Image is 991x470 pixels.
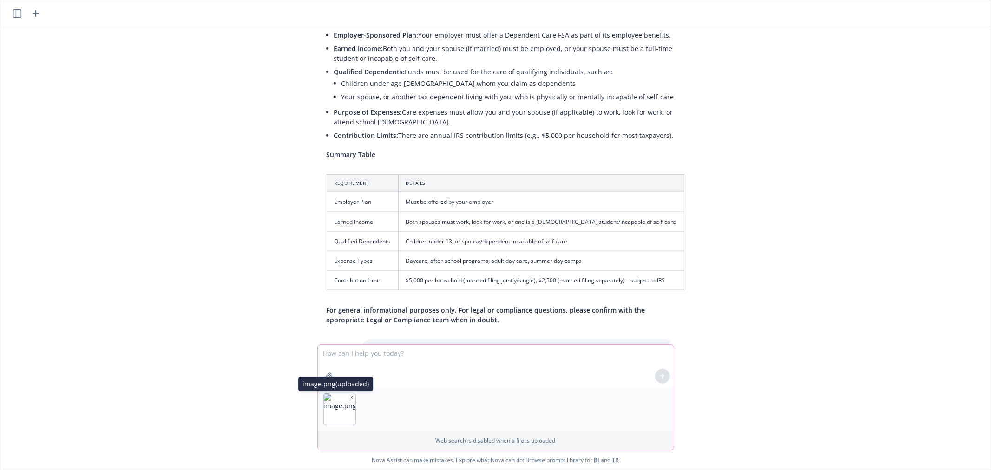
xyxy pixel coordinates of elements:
td: Children under 13, or spouse/dependent incapable of self-care [398,231,684,251]
li: Funds must be used for the care of qualifying individuals, such as: [334,65,684,105]
span: For general informational purposes only. For legal or compliance questions, please confirm with t... [327,306,645,324]
li: Your employer must offer a Dependent Care FSA as part of its employee benefits. [334,28,684,42]
span: Qualified Dependents: [334,67,405,76]
a: TR [612,456,619,464]
li: There are annual IRS contribution limits (e.g., $5,000 per household for most taxpayers). [334,129,684,142]
th: Requirement [327,175,398,192]
td: $5,000 per household (married filing jointly/single), $2,500 (married filing separately) – subjec... [398,271,684,290]
img: image.png [324,393,355,425]
td: Contribution Limit [327,271,398,290]
span: Summary Table [327,150,376,159]
td: Employer Plan [327,192,398,212]
td: Daycare, after-school programs, adult day care, summer day camps [398,251,684,270]
td: Must be offered by your employer [398,192,684,212]
p: Web search is disabled when a file is uploaded [323,437,668,444]
span: Nova Assist can make mistakes. Explore what Nova can do: Browse prompt library for and [4,450,987,470]
li: Children under age [DEMOGRAPHIC_DATA] whom you claim as dependents [341,77,684,90]
li: Your spouse, or another tax-dependent living with you, who is physically or mentally incapable of... [341,90,684,104]
td: Earned Income [327,212,398,231]
a: BI [594,456,600,464]
span: Contribution Limits: [334,131,399,140]
td: Qualified Dependents [327,231,398,251]
li: Care expenses must allow you and your spouse (if applicable) to work, look for work, or attend sc... [334,105,684,129]
span: Earned Income: [334,44,383,53]
th: Details [398,175,684,192]
span: Employer-Sponsored Plan: [334,31,419,39]
td: Both spouses must work, look for work, or one is a [DEMOGRAPHIC_DATA] student/incapable of self-care [398,212,684,231]
p: shorten this: Employees with dependents under age [DEMOGRAPHIC_DATA]; or, Your spouse, or another... [371,343,665,363]
td: Expense Types [327,251,398,270]
li: Both you and your spouse (if married) must be employed, or your spouse must be a full-time studen... [334,42,684,65]
span: Purpose of Expenses: [334,108,402,117]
